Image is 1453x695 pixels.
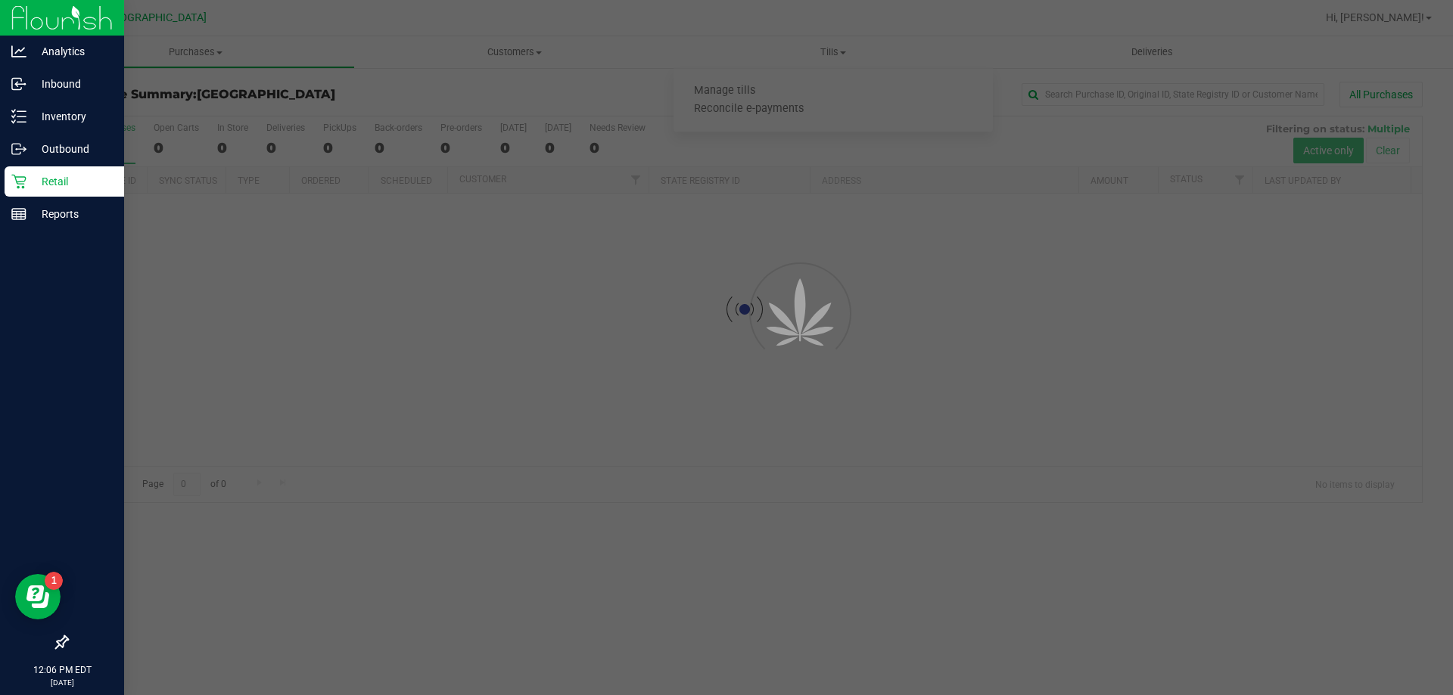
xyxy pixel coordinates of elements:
[26,205,117,223] p: Reports
[26,172,117,191] p: Retail
[11,76,26,92] inline-svg: Inbound
[26,107,117,126] p: Inventory
[11,141,26,157] inline-svg: Outbound
[7,677,117,688] p: [DATE]
[11,174,26,189] inline-svg: Retail
[26,75,117,93] p: Inbound
[45,572,63,590] iframe: Resource center unread badge
[11,109,26,124] inline-svg: Inventory
[11,206,26,222] inline-svg: Reports
[26,140,117,158] p: Outbound
[7,663,117,677] p: 12:06 PM EDT
[11,44,26,59] inline-svg: Analytics
[15,574,61,619] iframe: Resource center
[26,42,117,61] p: Analytics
